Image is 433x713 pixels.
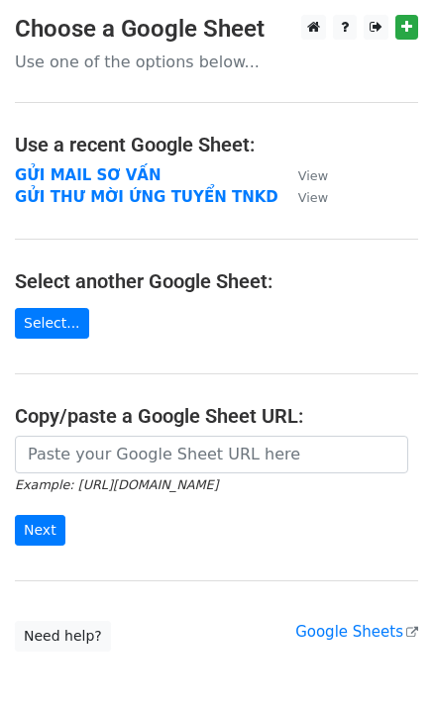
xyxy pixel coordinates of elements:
[15,477,218,492] small: Example: [URL][DOMAIN_NAME]
[298,190,328,205] small: View
[15,166,161,184] a: GỬI MAIL SƠ VẤN
[15,621,111,652] a: Need help?
[298,168,328,183] small: View
[15,188,278,206] a: GỬI THƯ MỜI ỨNG TUYỂN TNKD
[15,436,408,473] input: Paste your Google Sheet URL here
[15,308,89,339] a: Select...
[278,188,328,206] a: View
[15,269,418,293] h4: Select another Google Sheet:
[15,133,418,156] h4: Use a recent Google Sheet:
[15,515,65,546] input: Next
[15,404,418,428] h4: Copy/paste a Google Sheet URL:
[15,51,418,72] p: Use one of the options below...
[295,623,418,641] a: Google Sheets
[278,166,328,184] a: View
[15,15,418,44] h3: Choose a Google Sheet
